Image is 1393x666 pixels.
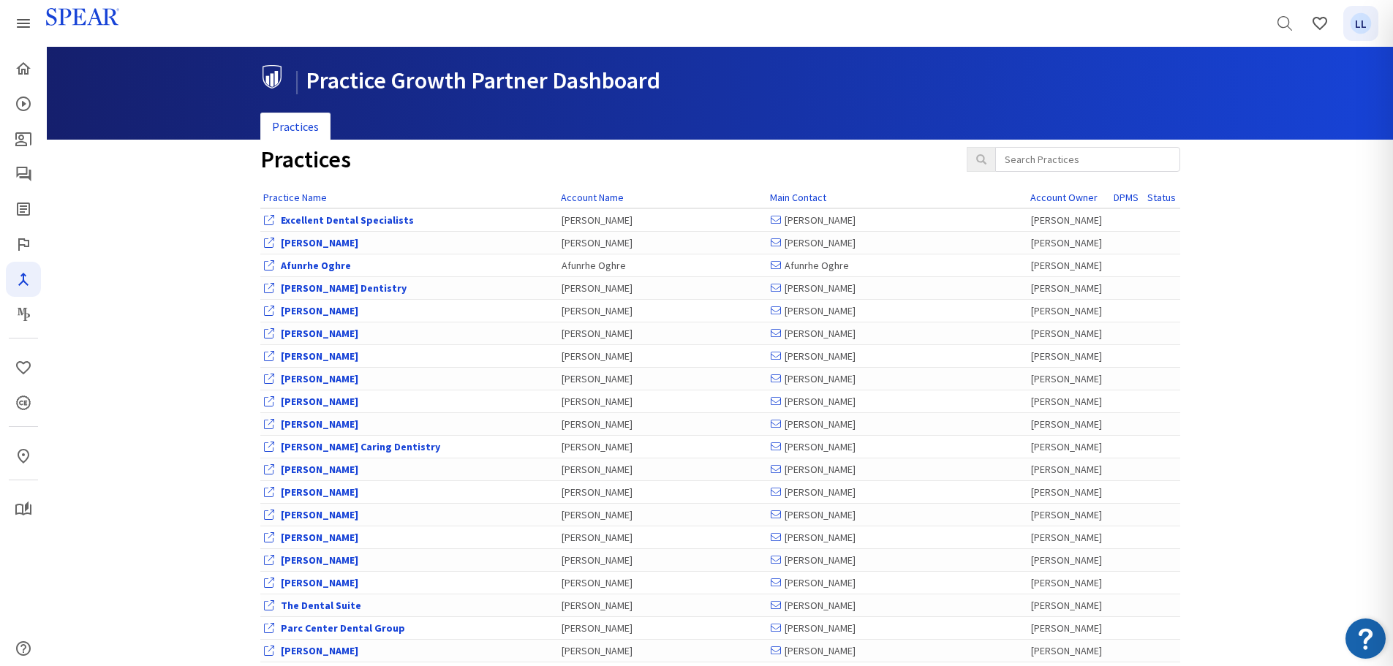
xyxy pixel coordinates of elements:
a: Practice Name [263,191,327,204]
a: CE Credits [6,385,41,420]
a: View Office Dashboard [281,236,358,249]
a: Courses [6,86,41,121]
a: View Office Dashboard [281,463,358,476]
a: Practices [260,113,331,141]
a: View Office Dashboard [281,304,358,317]
a: View Office Dashboard [281,440,440,453]
a: Status [1147,191,1176,204]
div: [PERSON_NAME] [562,371,763,386]
a: View Office Dashboard [281,576,358,589]
a: Spear Digest [6,192,41,227]
span: LL [1351,13,1372,34]
div: [PERSON_NAME] [771,507,1024,522]
a: DPMS [1114,191,1139,204]
a: Account Owner [1030,191,1098,204]
a: Favorites [1343,6,1378,41]
div: [PERSON_NAME] [562,349,763,363]
a: Masters Program [6,297,41,332]
div: [PERSON_NAME] [562,439,763,454]
div: [PERSON_NAME] [1031,621,1107,635]
div: [PERSON_NAME] [562,281,763,295]
div: [PERSON_NAME] [771,485,1024,499]
a: View Office Dashboard [281,327,358,340]
div: [PERSON_NAME] [562,643,763,658]
div: [PERSON_NAME] [771,394,1024,409]
a: Main Contact [770,191,826,204]
div: [PERSON_NAME] [562,553,763,567]
div: [PERSON_NAME] [562,326,763,341]
h1: Practice Growth Partner Dashboard [260,65,1169,94]
a: Patient Education [6,121,41,156]
a: My Study Club [6,492,41,527]
div: [PERSON_NAME] [562,575,763,590]
a: Favorites [6,350,41,385]
a: Spear Products [6,6,41,41]
div: [PERSON_NAME] [562,530,763,545]
div: [PERSON_NAME] [771,530,1024,545]
a: View Office Dashboard [281,485,358,499]
a: Faculty Club Elite [6,227,41,262]
div: [PERSON_NAME] [1031,439,1107,454]
a: View Office Dashboard [281,599,361,612]
div: [PERSON_NAME] [562,462,763,477]
div: [PERSON_NAME] [1031,507,1107,522]
div: [PERSON_NAME] [1031,326,1107,341]
div: [PERSON_NAME] [1031,462,1107,477]
a: View Office Dashboard [281,281,407,295]
div: [PERSON_NAME] [771,417,1024,431]
h1: Practices [260,147,945,173]
a: Favorites [1302,6,1337,41]
div: [PERSON_NAME] [1031,281,1107,295]
span: | [294,66,300,95]
div: [PERSON_NAME] [771,326,1024,341]
div: [PERSON_NAME] [1031,213,1107,227]
div: [PERSON_NAME] [1031,643,1107,658]
div: [PERSON_NAME] [562,598,763,613]
div: [PERSON_NAME] [771,575,1024,590]
div: Afunrhe Oghre [771,258,1024,273]
div: [PERSON_NAME] [771,281,1024,295]
div: [PERSON_NAME] [562,213,763,227]
div: [PERSON_NAME] [771,371,1024,386]
div: [PERSON_NAME] [1031,394,1107,409]
a: View Office Dashboard [281,621,405,635]
div: [PERSON_NAME] [1031,235,1107,250]
a: View Office Dashboard [281,372,358,385]
a: In-Person & Virtual [6,439,41,474]
div: [PERSON_NAME] [1031,417,1107,431]
div: [PERSON_NAME] [1031,530,1107,545]
div: [PERSON_NAME] [771,598,1024,613]
a: View Office Dashboard [281,417,358,431]
a: Search [1267,6,1302,41]
a: View Office Dashboard [281,553,358,567]
div: [PERSON_NAME] [771,621,1024,635]
a: View Office Dashboard [281,508,358,521]
div: [PERSON_NAME] [1031,258,1107,273]
div: [PERSON_NAME] [562,394,763,409]
div: [PERSON_NAME] [562,303,763,318]
a: Navigator Pro [6,262,41,297]
div: [PERSON_NAME] [1031,485,1107,499]
div: [PERSON_NAME] [771,213,1024,227]
div: [PERSON_NAME] [771,462,1024,477]
button: Open Resource Center [1345,618,1386,659]
a: View Office Dashboard [281,213,414,227]
div: [PERSON_NAME] [562,417,763,431]
a: View Office Dashboard [281,395,358,408]
a: Account Name [561,191,624,204]
div: [PERSON_NAME] [562,621,763,635]
div: [PERSON_NAME] [771,643,1024,658]
div: [PERSON_NAME] [562,507,763,522]
a: View Office Dashboard [281,259,351,272]
input: Search Practices [995,147,1180,172]
a: View Office Dashboard [281,531,358,544]
a: Spear Talk [6,156,41,192]
div: Afunrhe Oghre [562,258,763,273]
div: [PERSON_NAME] [1031,575,1107,590]
a: Home [6,51,41,86]
div: [PERSON_NAME] [1031,598,1107,613]
div: [PERSON_NAME] [1031,371,1107,386]
img: Resource Center badge [1345,618,1386,659]
div: [PERSON_NAME] [1031,303,1107,318]
div: [PERSON_NAME] [1031,553,1107,567]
